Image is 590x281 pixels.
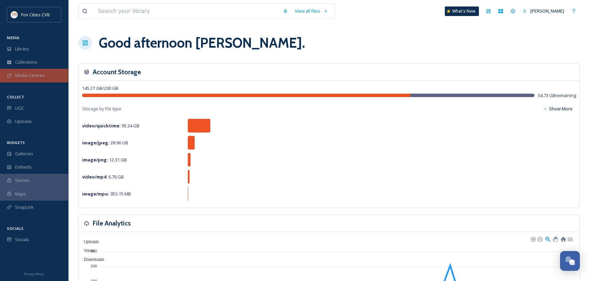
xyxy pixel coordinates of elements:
[7,94,24,99] span: COLLECT
[15,236,29,243] span: Socials
[538,92,576,99] span: 54.73 GB remaining
[15,191,26,197] span: Maps
[519,4,568,18] a: [PERSON_NAME]
[82,157,108,163] strong: image/png :
[7,226,24,231] span: SOCIALS
[560,236,566,241] div: Reset Zoom
[21,12,50,18] span: Fox Cities CVB
[82,174,107,180] strong: video/mp4 :
[93,67,141,77] h3: Account Storage
[82,85,118,91] span: 145.27 GB / 200 GB
[15,105,24,111] span: UGC
[15,118,32,125] span: Uploads
[540,102,576,115] button: Show More
[530,236,535,241] div: Zoom In
[82,123,121,129] strong: video/quicktime :
[567,236,573,241] div: Menu
[15,204,34,210] span: SnapLink
[15,59,37,65] span: Collections
[537,236,542,241] div: Zoom Out
[560,251,580,271] button: Open Chat
[7,140,25,145] span: WIDGETS
[553,237,557,241] div: Panning
[24,269,44,278] a: Privacy Policy
[15,151,33,157] span: Galleries
[82,191,109,197] strong: image/mpo :
[15,164,32,170] span: Embeds
[7,35,19,40] span: MEDIA
[15,46,29,52] span: Library
[82,157,127,163] span: 12.31 GB
[94,4,279,19] input: Search your library
[24,272,44,276] span: Privacy Policy
[82,140,109,146] strong: image/jpeg :
[15,72,45,79] span: Media Centres
[99,33,305,53] h1: Good afternoon [PERSON_NAME] .
[445,6,479,16] a: What's New
[91,264,97,268] tspan: 240
[530,8,564,14] span: [PERSON_NAME]
[291,4,331,18] a: View all files
[11,11,18,18] img: images.png
[82,106,121,112] span: Storage by file type
[91,249,97,253] tspan: 300
[79,257,104,262] span: Downloads
[82,123,139,129] span: 95.34 GB
[93,218,131,228] h3: File Analytics
[82,140,128,146] span: 28.96 GB
[15,177,30,184] span: Stories
[82,191,131,197] span: 953.15 MB
[79,248,95,253] span: Views
[79,239,99,244] span: Uploads
[82,174,124,180] span: 6.76 GB
[545,236,550,241] div: Selection Zoom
